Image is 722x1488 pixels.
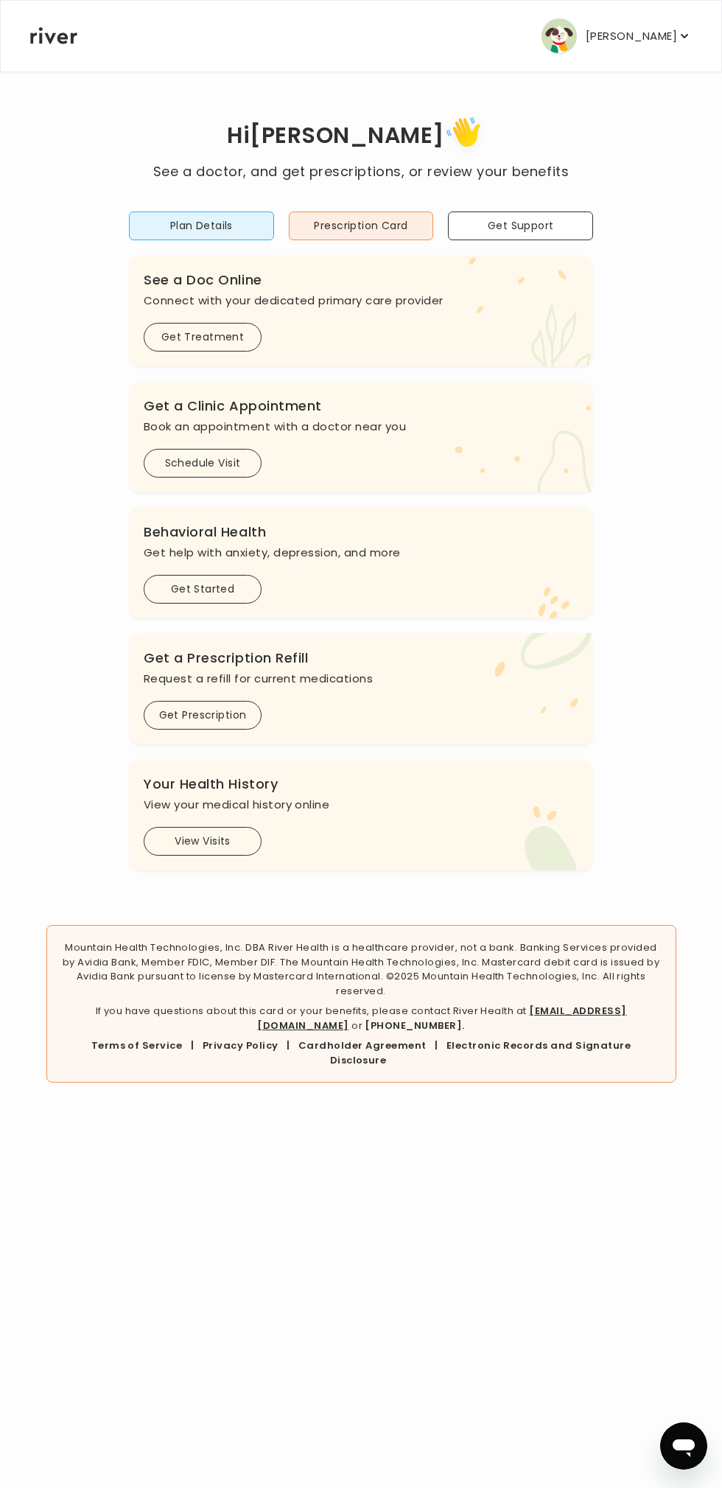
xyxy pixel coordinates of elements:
button: Get Started [144,575,262,604]
a: [EMAIL_ADDRESS][DOMAIN_NAME] [257,1004,626,1033]
h3: See a Doc Online [144,270,578,290]
a: [PHONE_NUMBER]. [365,1019,464,1033]
p: Book an appointment with a doctor near you [144,416,578,437]
p: View your medical history online [144,794,578,815]
h3: Your Health History [144,774,578,794]
button: Schedule Visit [144,449,262,478]
p: [PERSON_NAME] [586,26,677,46]
p: See a doctor, and get prescriptions, or review your benefits [153,161,569,182]
button: Get Support [448,212,593,240]
h3: Get a Prescription Refill [144,648,578,668]
a: Terms of Service [91,1038,183,1052]
button: Prescription Card [289,212,434,240]
a: Electronic Records and Signature Disclosure [330,1038,631,1067]
h3: Behavioral Health [144,522,578,542]
p: If you have questions about this card or your benefits, please contact River Health at or [59,1004,664,1033]
button: View Visits [144,827,262,856]
a: Cardholder Agreement [298,1038,427,1052]
p: Request a refill for current medications [144,668,578,689]
iframe: Button to launch messaging window [660,1422,707,1470]
p: Mountain Health Technologies, Inc. DBA River Health is a healthcare provider, not a bank. Banking... [59,940,664,998]
div: | | | [59,1038,664,1067]
button: user avatar[PERSON_NAME] [541,18,692,54]
img: user avatar [541,18,577,54]
p: Get help with anxiety, depression, and more [144,542,578,563]
button: Get Prescription [144,701,262,730]
h1: Hi [PERSON_NAME] [153,112,569,161]
button: Get Treatment [144,323,262,352]
h3: Get a Clinic Appointment [144,396,578,416]
p: Connect with your dedicated primary care provider [144,290,578,311]
button: Plan Details [129,212,274,240]
a: Privacy Policy [203,1038,278,1052]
